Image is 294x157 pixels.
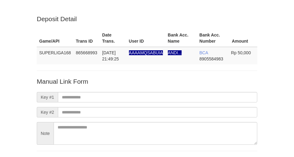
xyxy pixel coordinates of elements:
[37,92,58,102] span: Key #1
[199,56,223,61] span: Copy 8905584983 to clipboard
[102,50,119,61] span: [DATE] 21:49:25
[231,50,251,55] span: Rp 50,000
[37,29,73,47] th: Game/API
[165,29,197,47] th: Bank Acc. Name
[228,29,257,47] th: Amount
[37,14,257,23] p: Deposit Detail
[168,50,182,55] span: Nama rekening ada tanda titik/strip, harap diedit
[100,29,126,47] th: Date Trans.
[37,107,58,117] span: Key #2
[37,77,257,86] p: Manual Link Form
[73,29,100,47] th: Trans ID
[199,50,208,55] span: BCA
[37,122,54,145] span: Note
[73,47,100,64] td: 865668993
[197,29,228,47] th: Bank Acc. Number
[37,47,73,64] td: SUPERLIGA168
[126,29,165,47] th: User ID
[129,50,163,55] span: Nama rekening ada tanda titik/strip, harap diedit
